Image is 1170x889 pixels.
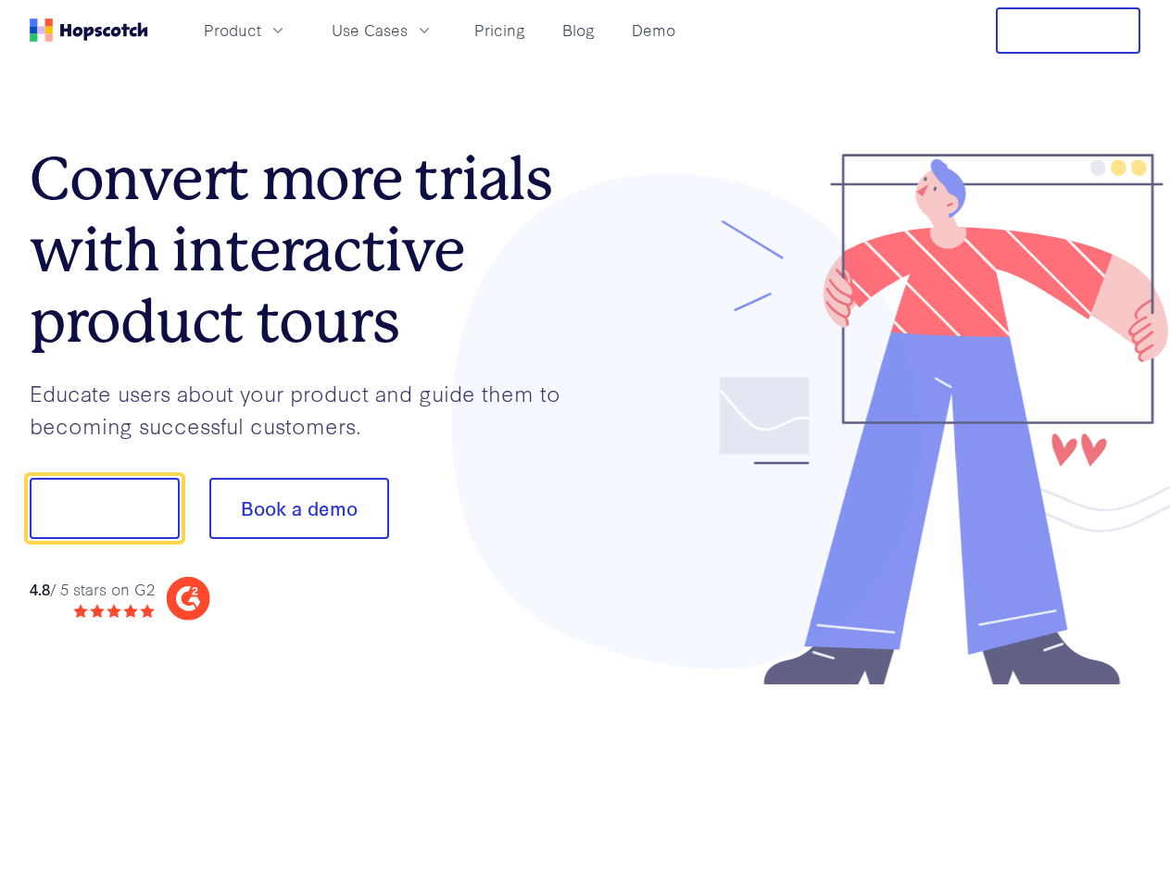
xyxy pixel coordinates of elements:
[30,144,585,357] h1: Convert more trials with interactive product tours
[204,19,261,42] span: Product
[30,377,585,441] p: Educate users about your product and guide them to becoming successful customers.
[30,478,180,539] button: Show me!
[193,15,298,45] button: Product
[209,478,389,539] button: Book a demo
[467,15,533,45] a: Pricing
[30,19,148,42] a: Home
[30,578,155,601] div: / 5 stars on G2
[555,15,602,45] a: Blog
[996,7,1140,54] button: Free Trial
[30,578,50,599] strong: 4.8
[624,15,683,45] a: Demo
[321,15,445,45] button: Use Cases
[332,19,408,42] span: Use Cases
